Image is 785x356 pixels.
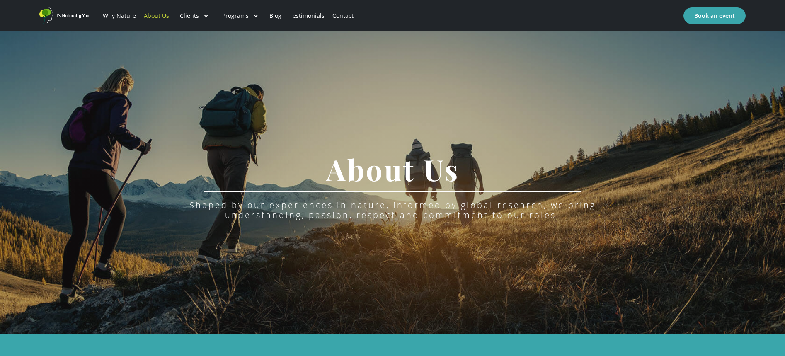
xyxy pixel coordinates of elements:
[140,2,173,30] a: About Us
[222,12,249,20] div: Programs
[99,2,140,30] a: Why Nature
[328,2,357,30] a: Contact
[265,2,285,30] a: Blog
[156,200,629,220] div: Shaped by our experiences in nature, informed by global research, we bring understanding, passion...
[216,2,265,30] div: Programs
[683,7,746,24] a: Book an event
[173,2,216,30] div: Clients
[326,153,459,185] h1: About Us
[39,7,89,24] a: home
[180,12,199,20] div: Clients
[285,2,328,30] a: Testimonials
